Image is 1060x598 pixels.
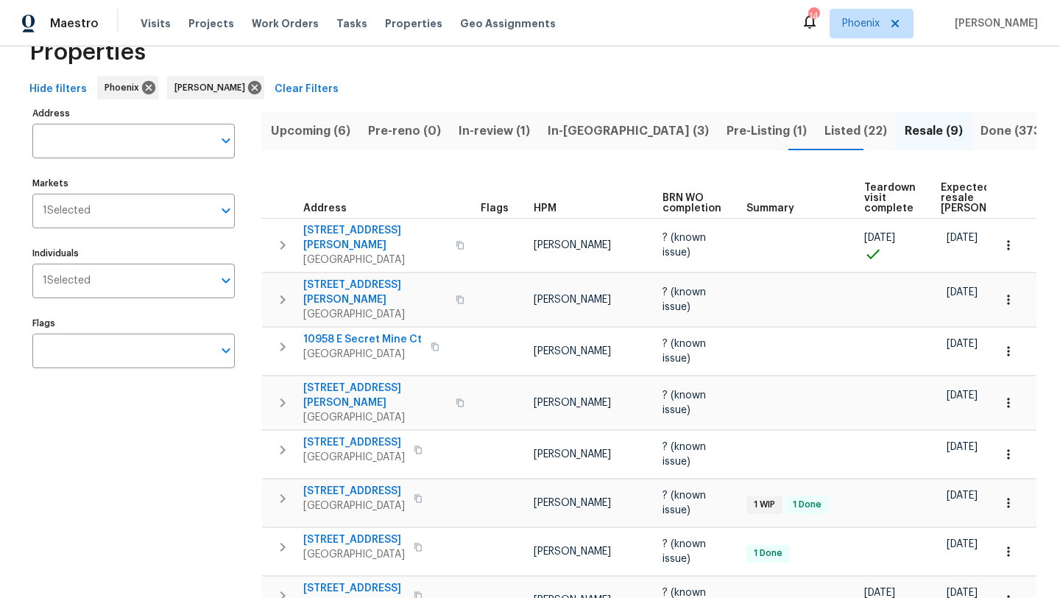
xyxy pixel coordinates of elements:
div: [PERSON_NAME] [167,76,264,99]
span: Clear Filters [275,80,339,99]
span: Flags [481,203,509,214]
span: [GEOGRAPHIC_DATA] [303,499,405,513]
span: Done (373) [981,121,1045,141]
span: Expected resale [PERSON_NAME] [941,183,1024,214]
span: [PERSON_NAME] [534,546,611,557]
span: Visits [141,16,171,31]
span: [GEOGRAPHIC_DATA] [303,347,422,362]
label: Individuals [32,249,235,258]
span: ? (known issue) [662,339,706,364]
button: Clear Filters [269,76,344,103]
span: Listed (22) [824,121,887,141]
span: Maestro [50,16,99,31]
span: [PERSON_NAME] [534,398,611,408]
span: [PERSON_NAME] [534,295,611,305]
span: [DATE] [947,233,978,243]
span: [GEOGRAPHIC_DATA] [303,547,405,562]
label: Markets [32,179,235,188]
span: [DATE] [947,588,978,598]
span: 1 Selected [43,275,91,287]
span: [DATE] [947,287,978,298]
span: Resale (9) [905,121,963,141]
span: Address [303,203,347,214]
button: Open [216,130,236,151]
span: [STREET_ADDRESS] [303,484,405,499]
span: [DATE] [947,339,978,349]
span: 1 WIP [748,499,781,511]
span: Pre-reno (0) [368,121,441,141]
span: Tasks [336,18,367,29]
span: [STREET_ADDRESS] [303,435,405,450]
span: [PERSON_NAME] [534,240,611,250]
span: ? (known issue) [662,390,706,415]
span: [GEOGRAPHIC_DATA] [303,450,405,465]
span: [STREET_ADDRESS][PERSON_NAME] [303,223,447,253]
span: [GEOGRAPHIC_DATA] [303,253,447,267]
label: Flags [32,319,235,328]
span: [DATE] [864,588,895,598]
span: [STREET_ADDRESS] [303,581,405,596]
span: [DATE] [947,539,978,549]
span: HPM [534,203,556,214]
span: BRN WO completion [662,193,721,214]
span: [STREET_ADDRESS][PERSON_NAME] [303,381,447,410]
button: Open [216,200,236,221]
span: [PERSON_NAME] [534,449,611,460]
span: 1 Selected [43,205,91,217]
span: [PERSON_NAME] [949,16,1038,31]
span: [DATE] [947,390,978,401]
span: ? (known issue) [662,442,706,467]
span: ? (known issue) [662,287,706,312]
span: 1 Done [787,499,827,511]
span: Properties [385,16,442,31]
span: ? (known issue) [662,490,706,516]
span: Hide filters [29,80,87,99]
span: [PERSON_NAME] [534,498,611,508]
span: Pre-Listing (1) [727,121,807,141]
div: 14 [808,9,819,24]
span: In-review (1) [459,121,530,141]
span: [STREET_ADDRESS][PERSON_NAME] [303,278,447,307]
span: [DATE] [947,442,978,452]
span: [DATE] [947,490,978,501]
span: [PERSON_NAME] [174,80,251,95]
span: Projects [188,16,234,31]
span: [DATE] [864,233,895,243]
span: In-[GEOGRAPHIC_DATA] (3) [548,121,709,141]
span: Phoenix [842,16,880,31]
span: [GEOGRAPHIC_DATA] [303,307,447,322]
button: Open [216,340,236,361]
span: Geo Assignments [460,16,556,31]
span: ? (known issue) [662,233,706,258]
span: 1 Done [748,547,788,560]
div: Phoenix [97,76,158,99]
span: Properties [29,45,146,60]
span: [GEOGRAPHIC_DATA] [303,410,447,425]
button: Hide filters [24,76,93,103]
span: Summary [746,203,794,214]
span: [STREET_ADDRESS] [303,532,405,547]
span: Work Orders [252,16,319,31]
span: Teardown visit complete [864,183,916,214]
span: [PERSON_NAME] [534,346,611,356]
button: Open [216,270,236,291]
span: ? (known issue) [662,539,706,564]
span: Upcoming (6) [271,121,350,141]
label: Address [32,109,235,118]
span: 10958 E Secret Mine Ct [303,332,422,347]
span: Phoenix [105,80,145,95]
